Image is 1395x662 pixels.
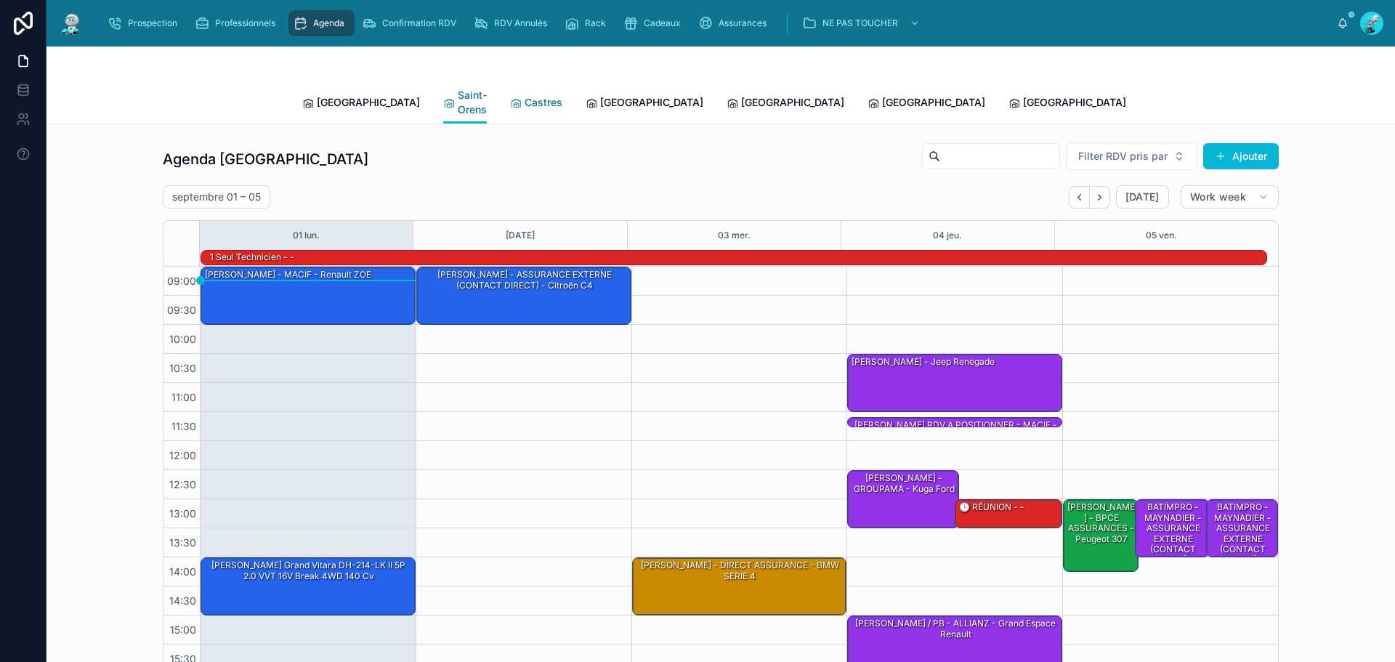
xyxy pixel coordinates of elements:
a: Cadeaux [619,10,691,36]
span: Agenda [313,17,344,29]
span: 13:30 [166,536,200,549]
div: [PERSON_NAME] - ASSURANCE EXTERNE (CONTACT DIRECT) - Citroën C4 [419,268,630,292]
a: NE PAS TOUCHER [798,10,927,36]
a: [GEOGRAPHIC_DATA] [302,89,420,118]
div: [PERSON_NAME] - DIRECT ASSURANCE - BMW SERIE 4 [635,559,846,583]
span: Confirmation RDV [382,17,456,29]
span: 11:30 [168,420,200,432]
button: [DATE] [506,221,535,250]
div: [PERSON_NAME] - Jeep Renegade [850,355,996,368]
a: Saint-Orens [443,82,487,124]
a: Prospection [103,10,187,36]
div: [PERSON_NAME] - MACIF - Renault ZOE [203,268,373,281]
img: App logo [58,12,84,35]
span: Rack [585,17,606,29]
button: 01 lun. [293,221,320,250]
div: 🕒 RÉUNION - - [958,501,1026,514]
span: Prospection [128,17,177,29]
span: Filter RDV pris par [1078,149,1168,164]
div: [PERSON_NAME] RDV a POSITIONNER - MACIF - PEUGEOT Expert II Tepee 2.0 HDi 16V FAP Combi long 163 cv [848,418,1062,432]
a: [GEOGRAPHIC_DATA] [727,89,844,118]
button: 03 mer. [718,221,751,250]
span: 14:00 [166,565,200,578]
a: Confirmation RDV [357,10,466,36]
span: Castres [525,95,562,110]
div: [PERSON_NAME] Grand Vitara DH-214-LK II 5P 2.0 VVT 16V Break 4WD 140 cv [203,559,414,583]
div: BATIMPRO - MAYNADIER - ASSURANCE EXTERNE (CONTACT DIRECT) - [1209,501,1277,566]
a: RDV Annulés [469,10,557,36]
span: NE PAS TOUCHER [822,17,898,29]
div: 🕒 RÉUNION - - [955,500,1062,528]
div: [PERSON_NAME] - MACIF - Renault ZOE [201,267,415,324]
a: Professionnels [190,10,286,36]
div: [PERSON_NAME] - Jeep Renegade [848,355,1062,411]
span: [GEOGRAPHIC_DATA] [600,95,703,110]
span: Saint-Orens [458,88,487,117]
div: BATIMPRO - MAYNADIER - ASSURANCE EXTERNE (CONTACT DIRECT) - [1207,500,1277,557]
button: Ajouter [1203,143,1279,169]
span: 13:00 [166,507,200,520]
div: [PERSON_NAME] Grand Vitara DH-214-LK II 5P 2.0 VVT 16V Break 4WD 140 cv [201,558,415,615]
div: scrollable content [96,7,1337,39]
h1: Agenda [GEOGRAPHIC_DATA] [163,149,368,169]
a: [GEOGRAPHIC_DATA] [586,89,703,118]
span: Professionnels [215,17,275,29]
span: 10:00 [166,333,200,345]
span: 11:00 [168,391,200,403]
a: [GEOGRAPHIC_DATA] [1008,89,1126,118]
span: 09:30 [163,304,200,316]
span: [GEOGRAPHIC_DATA] [317,95,420,110]
span: 14:30 [166,594,200,607]
div: 1 seul technicien - - [209,250,296,265]
a: [GEOGRAPHIC_DATA] [868,89,985,118]
button: 05 ven. [1146,221,1177,250]
div: [PERSON_NAME] - BPCE ASSURANCES - Peugeot 307 [1064,500,1138,571]
span: 09:00 [163,275,200,287]
span: 12:30 [166,478,200,491]
div: BATIMPRO - MAYNADIER - ASSURANCE EXTERNE (CONTACT DIRECT) - [1138,501,1209,566]
button: [DATE] [1116,185,1169,209]
div: [PERSON_NAME] RDV a POSITIONNER - MACIF - PEUGEOT Expert II Tepee 2.0 HDi 16V FAP Combi long 163 cv [850,419,1061,453]
a: Rack [560,10,616,36]
span: 12:00 [166,449,200,461]
button: 04 jeu. [933,221,962,250]
span: 10:30 [166,362,200,374]
a: Castres [510,89,562,118]
span: [DATE] [1125,190,1160,203]
button: Select Button [1066,142,1197,170]
div: [PERSON_NAME] - GROUPAMA - Kuga ford [848,471,958,528]
span: RDV Annulés [494,17,547,29]
h2: septembre 01 – 05 [172,190,261,204]
div: [PERSON_NAME] - ASSURANCE EXTERNE (CONTACT DIRECT) - Citroën C4 [417,267,631,324]
span: [GEOGRAPHIC_DATA] [1023,95,1126,110]
span: Cadeaux [644,17,681,29]
button: Next [1090,186,1110,209]
div: 1 seul technicien - - [209,251,296,264]
div: [PERSON_NAME] - BPCE ASSURANCES - Peugeot 307 [1066,501,1137,546]
button: Work week [1181,185,1279,209]
span: [GEOGRAPHIC_DATA] [882,95,985,110]
a: Assurances [694,10,777,36]
div: [PERSON_NAME] - GROUPAMA - Kuga ford [850,472,958,496]
button: Back [1069,186,1090,209]
div: BATIMPRO - MAYNADIER - ASSURANCE EXTERNE (CONTACT DIRECT) - [1136,500,1210,557]
div: [PERSON_NAME] / PB - ALLIANZ - Grand espace Renault [850,617,1061,641]
span: Assurances [719,17,767,29]
a: Agenda [288,10,355,36]
div: [PERSON_NAME] - DIRECT ASSURANCE - BMW SERIE 4 [633,558,846,615]
span: [GEOGRAPHIC_DATA] [741,95,844,110]
span: Work week [1190,190,1246,203]
span: 15:00 [166,623,200,636]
